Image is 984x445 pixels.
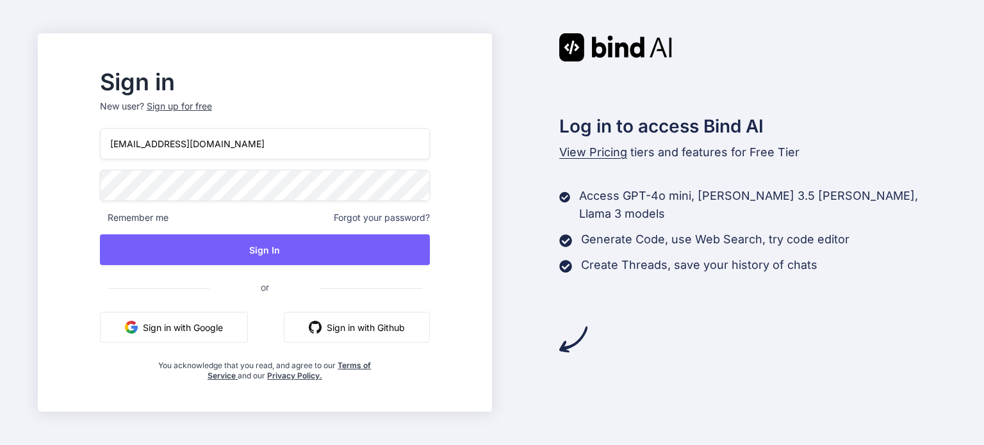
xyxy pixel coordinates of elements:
[559,145,627,159] span: View Pricing
[100,128,430,159] input: Login or Email
[100,312,248,343] button: Sign in with Google
[100,211,168,224] span: Remember me
[581,256,817,274] p: Create Threads, save your history of chats
[581,231,849,248] p: Generate Code, use Web Search, try code editor
[155,353,375,381] div: You acknowledge that you read, and agree to our and our
[209,271,320,303] span: or
[147,100,212,113] div: Sign up for free
[100,72,430,92] h2: Sign in
[559,113,946,140] h2: Log in to access Bind AI
[208,360,372,380] a: Terms of Service
[267,371,322,380] a: Privacy Policy.
[100,234,430,265] button: Sign In
[559,143,946,161] p: tiers and features for Free Tier
[309,321,322,334] img: github
[100,100,430,128] p: New user?
[284,312,430,343] button: Sign in with Github
[579,187,946,223] p: Access GPT-4o mini, [PERSON_NAME] 3.5 [PERSON_NAME], Llama 3 models
[559,325,587,353] img: arrow
[334,211,430,224] span: Forgot your password?
[559,33,672,61] img: Bind AI logo
[125,321,138,334] img: google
